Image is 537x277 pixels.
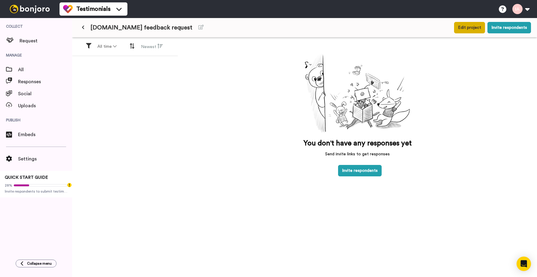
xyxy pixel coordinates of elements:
[454,22,485,33] button: Edit project
[487,22,531,33] button: Invite respondents
[137,41,166,52] button: Newest
[18,78,72,85] span: Responses
[18,131,72,138] span: Embeds
[76,5,111,13] span: Testimonials
[304,138,412,148] p: You don't have any responses yet
[16,260,56,267] button: Collapse menu
[20,37,72,44] span: Request
[304,151,412,157] p: Send invite links to get responses
[18,155,72,163] span: Settings
[18,66,72,73] span: All
[7,5,52,13] img: bj-logo-header-white.svg
[94,41,120,52] button: All time
[63,4,73,14] img: tm-color.svg
[5,175,48,180] span: QUICK START GUIDE
[338,165,382,176] button: Invite respondents
[5,183,12,188] span: 28%
[5,189,67,194] span: Invite respondents to submit testimonials
[18,102,72,109] span: Uploads
[517,257,531,271] div: Open Intercom Messenger
[18,90,72,97] span: Social
[300,50,415,136] img: joro-surprise.png
[90,23,192,32] span: [DOMAIN_NAME] feedback request
[67,182,72,188] div: Tooltip anchor
[27,261,52,266] span: Collapse menu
